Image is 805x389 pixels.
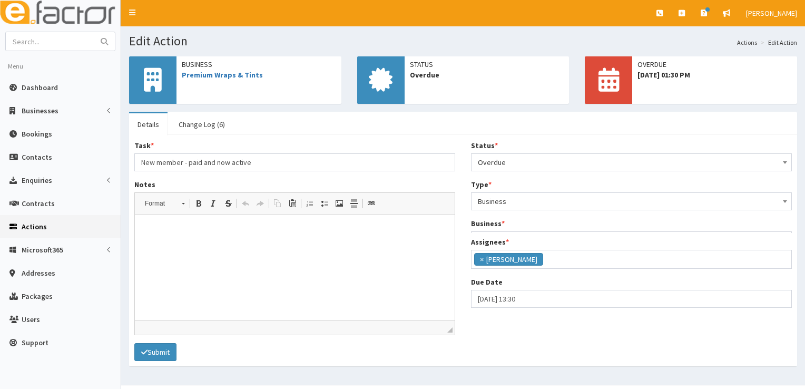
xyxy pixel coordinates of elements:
[129,113,168,135] a: Details
[22,222,47,231] span: Actions
[22,199,55,208] span: Contracts
[478,194,785,209] span: Business
[471,140,498,151] label: Status
[758,38,797,47] li: Edit Action
[471,231,792,249] span: Premium Wraps & Tints
[302,197,317,210] a: Insert/Remove Numbered List
[478,155,785,170] span: Overdue
[22,152,52,162] span: Contacts
[134,140,154,151] label: Task
[447,327,453,333] span: Drag to resize
[134,343,176,361] button: Submit
[6,32,94,51] input: Search...
[22,83,58,92] span: Dashboard
[364,197,379,210] a: Link (Ctrl+L)
[140,197,176,210] span: Format
[22,129,52,139] span: Bookings
[471,153,792,171] span: Overdue
[139,196,190,211] a: Format
[22,268,55,278] span: Addresses
[270,197,285,210] a: Copy (Ctrl+C)
[637,70,792,80] span: [DATE] 01:30 PM
[238,197,253,210] a: Undo (Ctrl+Z)
[191,197,206,210] a: Bold (Ctrl+B)
[410,70,564,80] span: Overdue
[285,197,300,210] a: Paste (Ctrl+V)
[134,179,155,190] label: Notes
[471,218,505,229] label: Business
[22,106,58,115] span: Businesses
[253,197,268,210] a: Redo (Ctrl+Y)
[471,277,503,287] label: Due Date
[22,245,63,255] span: Microsoft365
[206,197,221,210] a: Italic (Ctrl+I)
[737,38,757,47] a: Actions
[332,197,347,210] a: Image
[471,237,509,247] label: Assignees
[22,291,53,301] span: Packages
[182,70,263,80] a: Premium Wraps & Tints
[22,315,40,324] span: Users
[22,176,52,185] span: Enquiries
[317,197,332,210] a: Insert/Remove Bulleted List
[480,254,484,265] span: ×
[471,179,492,190] label: Type
[170,113,233,135] a: Change Log (6)
[471,192,792,210] span: Business
[410,59,564,70] span: Status
[135,215,455,320] iframe: Rich Text Editor, notes
[474,253,543,266] li: Sophie Surfleet
[22,338,48,347] span: Support
[182,59,336,70] span: Business
[347,197,361,210] a: Insert Horizontal Line
[129,34,797,48] h1: Edit Action
[637,59,792,70] span: OVERDUE
[221,197,235,210] a: Strike Through
[746,8,797,18] span: [PERSON_NAME]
